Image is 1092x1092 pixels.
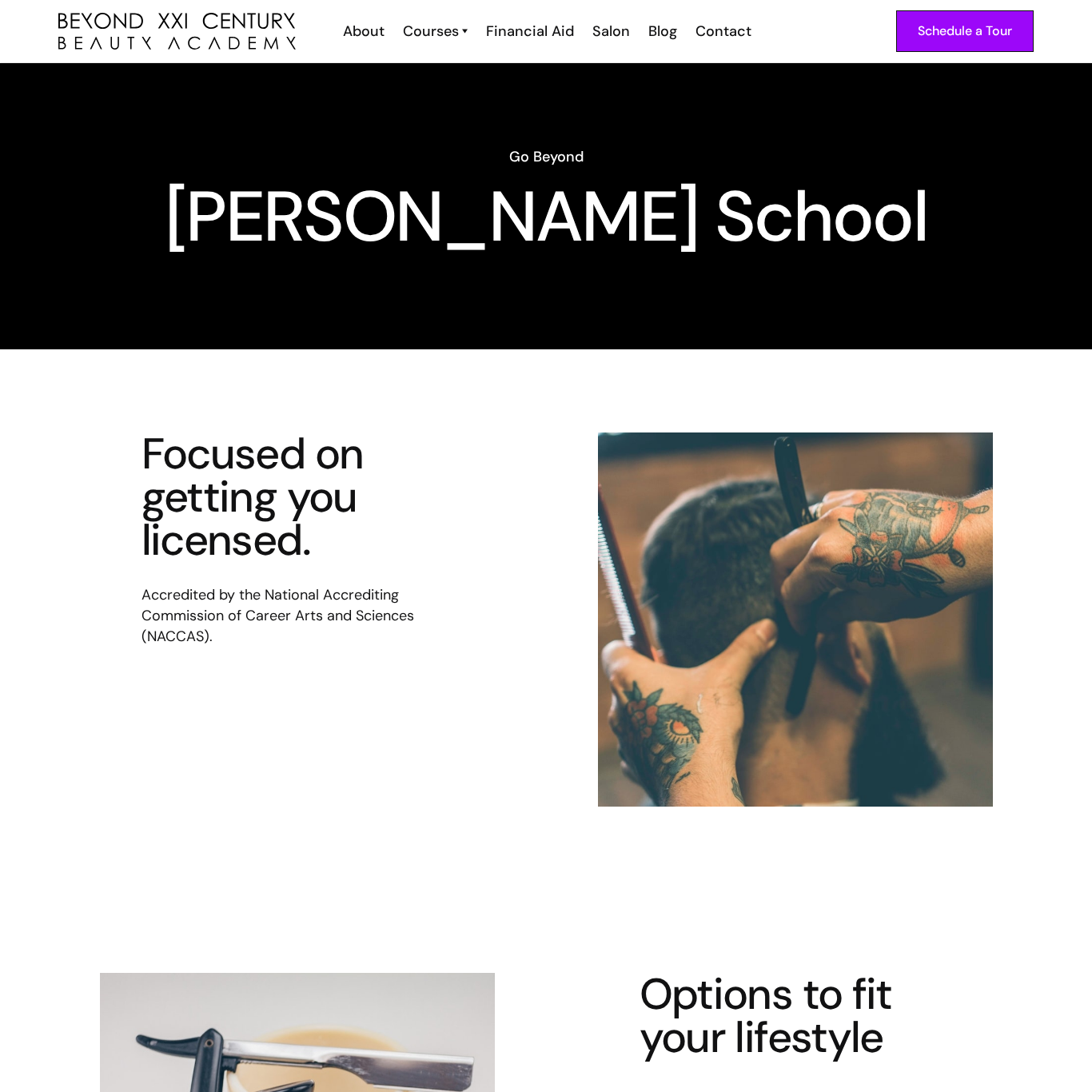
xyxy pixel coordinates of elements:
[403,21,468,42] a: Courses
[638,21,685,42] a: Blog
[582,21,638,42] a: Salon
[695,21,751,42] div: Contact
[648,21,677,42] div: Blog
[486,21,574,42] div: Financial Aid
[58,146,1034,167] h6: Go Beyond
[58,188,1034,245] h1: [PERSON_NAME] School
[141,584,453,647] p: Accredited by the National Accrediting Commission of Career Arts and Sciences (NACCAS).
[918,21,1012,42] div: Schedule a Tour
[685,21,759,42] a: Contact
[896,10,1034,52] a: Schedule a Tour
[141,432,453,562] h4: Focused on getting you licensed.
[403,21,459,42] div: Courses
[592,21,630,42] div: Salon
[640,973,951,1059] h4: Options to fit your lifestyle
[58,13,296,50] a: home
[333,21,393,42] a: About
[343,21,385,42] div: About
[476,21,582,42] a: Financial Aid
[598,432,993,807] img: barber student fade
[58,13,296,50] img: beyond 21st century beauty academy logo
